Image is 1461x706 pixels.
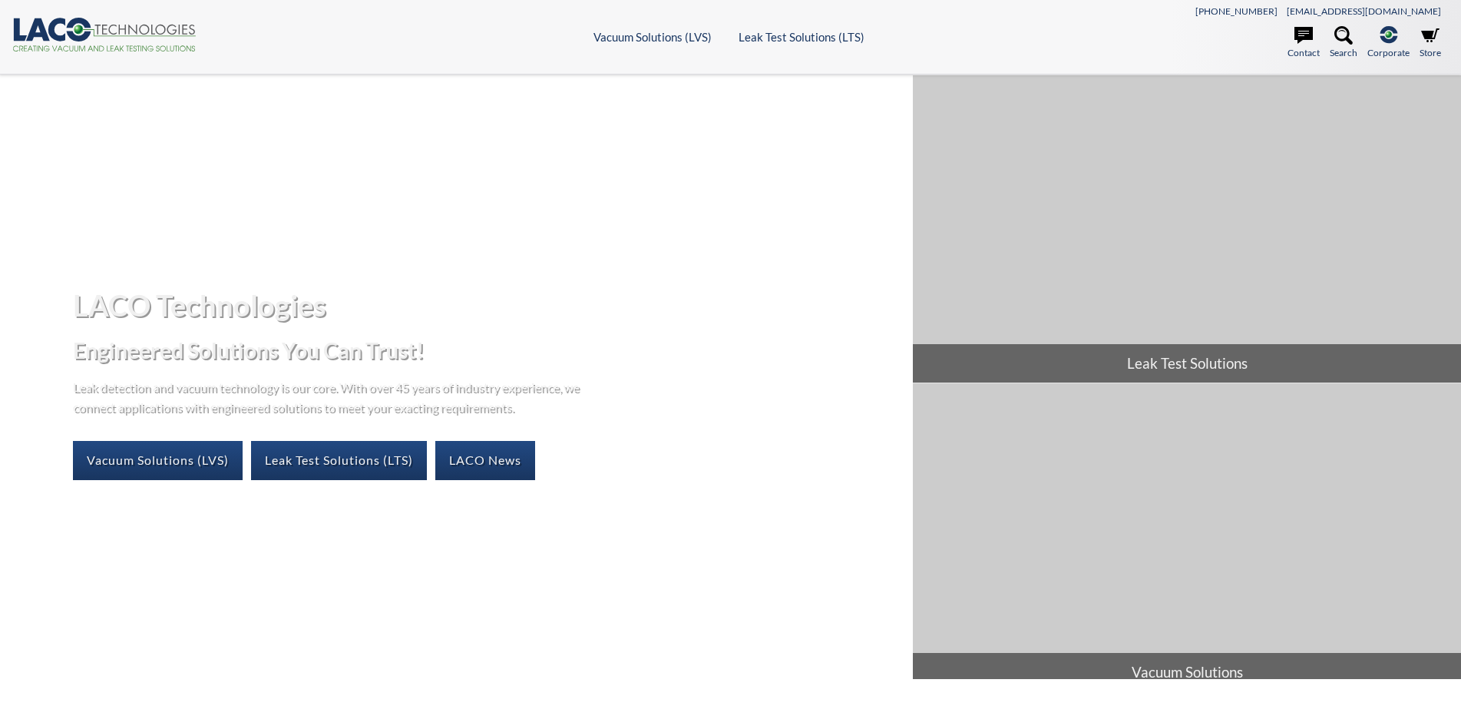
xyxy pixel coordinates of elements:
[1195,5,1278,17] a: [PHONE_NUMBER]
[913,344,1461,383] span: Leak Test Solutions
[73,287,901,324] h1: LACO Technologies
[1287,5,1441,17] a: [EMAIL_ADDRESS][DOMAIN_NAME]
[251,441,427,479] a: Leak Test Solutions (LTS)
[1420,26,1441,60] a: Store
[913,383,1461,691] a: Vacuum Solutions
[739,30,864,44] a: Leak Test Solutions (LTS)
[73,336,901,365] h2: Engineered Solutions You Can Trust!
[1330,26,1357,60] a: Search
[1367,45,1410,60] span: Corporate
[73,377,587,416] p: Leak detection and vacuum technology is our core. With over 45 years of industry experience, we c...
[1287,26,1320,60] a: Contact
[73,441,243,479] a: Vacuum Solutions (LVS)
[913,653,1461,691] span: Vacuum Solutions
[593,30,712,44] a: Vacuum Solutions (LVS)
[913,75,1461,383] a: Leak Test Solutions
[435,441,535,479] a: LACO News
